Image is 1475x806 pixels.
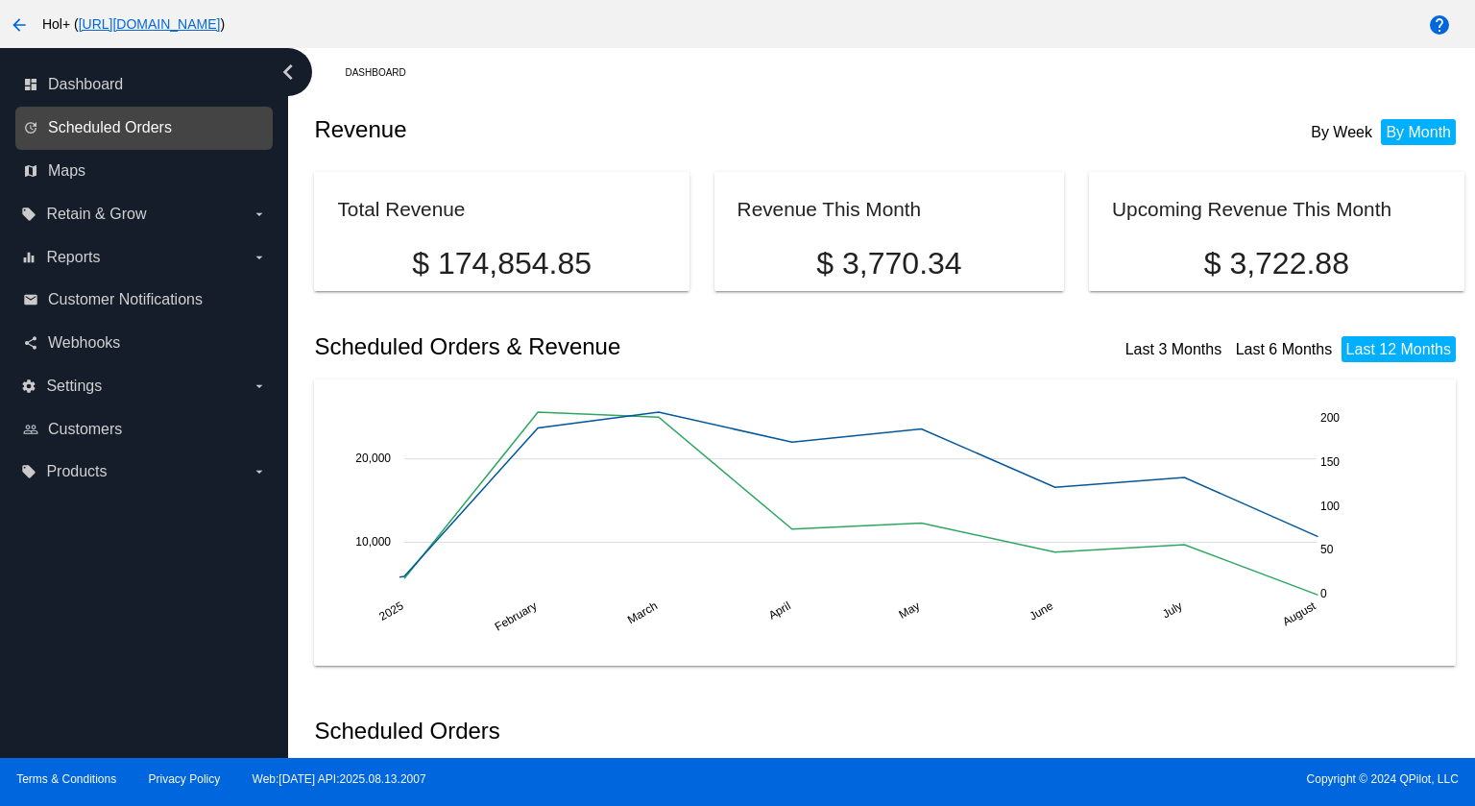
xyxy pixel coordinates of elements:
[8,13,31,37] mat-icon: arrow_back
[23,77,38,92] i: dashboard
[1112,198,1391,220] h2: Upcoming Revenue This Month
[273,57,303,87] i: chevron_left
[16,772,116,786] a: Terms & Conditions
[356,452,392,465] text: 20,000
[1320,586,1327,599] text: 0
[48,291,203,308] span: Customer Notifications
[337,198,465,220] h2: Total Revenue
[46,249,100,266] span: Reports
[1306,119,1377,145] li: By Week
[737,198,922,220] h2: Revenue This Month
[21,207,36,222] i: local_offer
[766,598,793,622] text: April
[21,379,36,394] i: settings
[21,464,36,479] i: local_offer
[46,463,107,480] span: Products
[23,328,267,358] a: share Webhooks
[48,76,123,93] span: Dashboard
[1320,499,1340,512] text: 100
[252,379,267,394] i: arrow_drop_down
[314,116,889,143] h2: Revenue
[345,58,423,87] a: Dashboard
[1346,341,1451,357] a: Last 12 Months
[1381,119,1456,145] li: By Month
[149,772,221,786] a: Privacy Policy
[23,112,267,143] a: update Scheduled Orders
[23,120,38,135] i: update
[23,292,38,307] i: email
[377,598,406,623] text: 2025
[48,421,122,438] span: Customers
[897,598,923,621] text: May
[23,335,38,351] i: share
[46,206,146,223] span: Retain & Grow
[23,69,267,100] a: dashboard Dashboard
[625,598,660,626] text: March
[1428,13,1451,37] mat-icon: help
[79,16,221,32] a: [URL][DOMAIN_NAME]
[23,163,38,179] i: map
[314,333,889,360] h2: Scheduled Orders & Revenue
[42,16,225,32] span: Hol+ ( )
[754,772,1459,786] span: Copyright © 2024 QPilot, LLC
[252,464,267,479] i: arrow_drop_down
[1320,455,1340,469] text: 150
[23,284,267,315] a: email Customer Notifications
[23,156,267,186] a: map Maps
[253,772,426,786] a: Web:[DATE] API:2025.08.13.2007
[493,598,540,633] text: February
[23,422,38,437] i: people_outline
[737,246,1042,281] p: $ 3,770.34
[1320,411,1340,425] text: 200
[46,378,102,395] span: Settings
[23,414,267,445] a: people_outline Customers
[1112,246,1440,281] p: $ 3,722.88
[21,250,36,265] i: equalizer
[1125,341,1222,357] a: Last 3 Months
[1160,598,1184,621] text: July
[1028,598,1056,623] text: June
[48,162,85,180] span: Maps
[337,246,665,281] p: $ 174,854.85
[314,718,889,745] h2: Scheduled Orders
[48,334,120,352] span: Webhooks
[252,250,267,265] i: arrow_drop_down
[48,119,172,136] span: Scheduled Orders
[1236,341,1333,357] a: Last 6 Months
[356,535,392,549] text: 10,000
[1281,598,1319,628] text: August
[1320,543,1334,556] text: 50
[252,207,267,222] i: arrow_drop_down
